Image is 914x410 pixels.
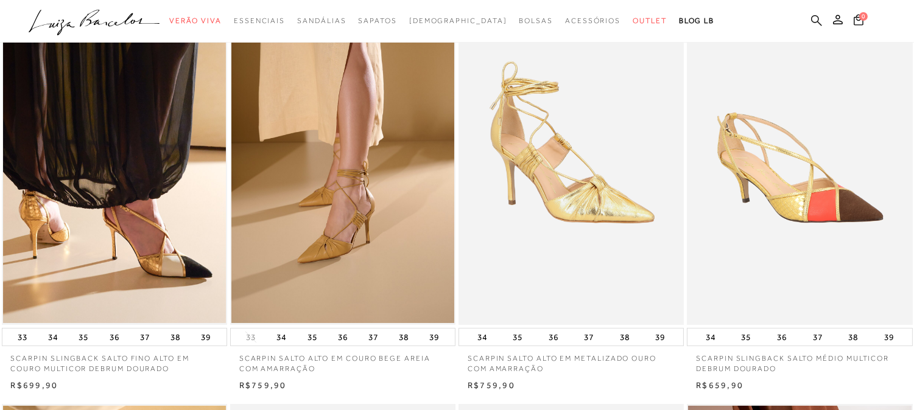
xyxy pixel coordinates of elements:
a: categoryNavScreenReaderText [565,10,620,32]
button: 34 [44,328,62,346]
span: Acessórios [565,16,620,25]
a: categoryNavScreenReaderText [169,10,222,32]
button: 38 [395,328,412,346]
span: Bolsas [519,16,553,25]
a: categoryNavScreenReaderText [519,10,553,32]
button: 39 [652,328,669,346]
span: R$759,90 [468,380,515,390]
span: R$659,90 [696,380,744,390]
span: Outlet [633,16,667,25]
button: 37 [580,328,597,346]
span: Sapatos [358,16,396,25]
a: SCARPIN SALTO ALTO EM METALIZADO OURO COM AMARRAÇÃO [459,346,684,374]
a: noSubCategoriesText [409,10,507,32]
span: BLOG LB [679,16,714,25]
span: R$759,90 [239,380,287,390]
button: 35 [75,328,92,346]
button: 36 [545,328,562,346]
button: 33 [14,328,31,346]
button: 36 [106,328,123,346]
a: categoryNavScreenReaderText [297,10,346,32]
button: 38 [167,328,184,346]
a: BLOG LB [679,10,714,32]
button: 33 [242,332,259,343]
button: 37 [136,328,153,346]
button: 37 [365,328,382,346]
a: SCARPIN SLINGBACK SALTO FINO ALTO EM COURO MULTICOR DEBRUM DOURADO [2,346,227,374]
button: 34 [702,328,719,346]
span: [DEMOGRAPHIC_DATA] [409,16,507,25]
button: 35 [509,328,526,346]
a: categoryNavScreenReaderText [633,10,667,32]
button: 35 [738,328,755,346]
button: 34 [474,328,491,346]
button: 34 [273,328,290,346]
span: 0 [859,12,868,21]
a: categoryNavScreenReaderText [234,10,285,32]
button: 0 [850,13,867,30]
span: R$699,90 [11,380,58,390]
a: SCARPIN SALTO ALTO EM COURO BEGE AREIA COM AMARRAÇÃO [230,346,455,374]
button: 36 [334,328,351,346]
button: 39 [881,328,898,346]
button: 38 [616,328,633,346]
span: Essenciais [234,16,285,25]
button: 37 [809,328,826,346]
button: 36 [773,328,790,346]
button: 39 [426,328,443,346]
a: SCARPIN SLINGBACK SALTO MÉDIO MULTICOR DEBRUM DOURADO [687,346,912,374]
span: Verão Viva [169,16,222,25]
button: 39 [197,328,214,346]
span: Sandálias [297,16,346,25]
button: 38 [845,328,862,346]
button: 35 [304,328,321,346]
a: categoryNavScreenReaderText [358,10,396,32]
